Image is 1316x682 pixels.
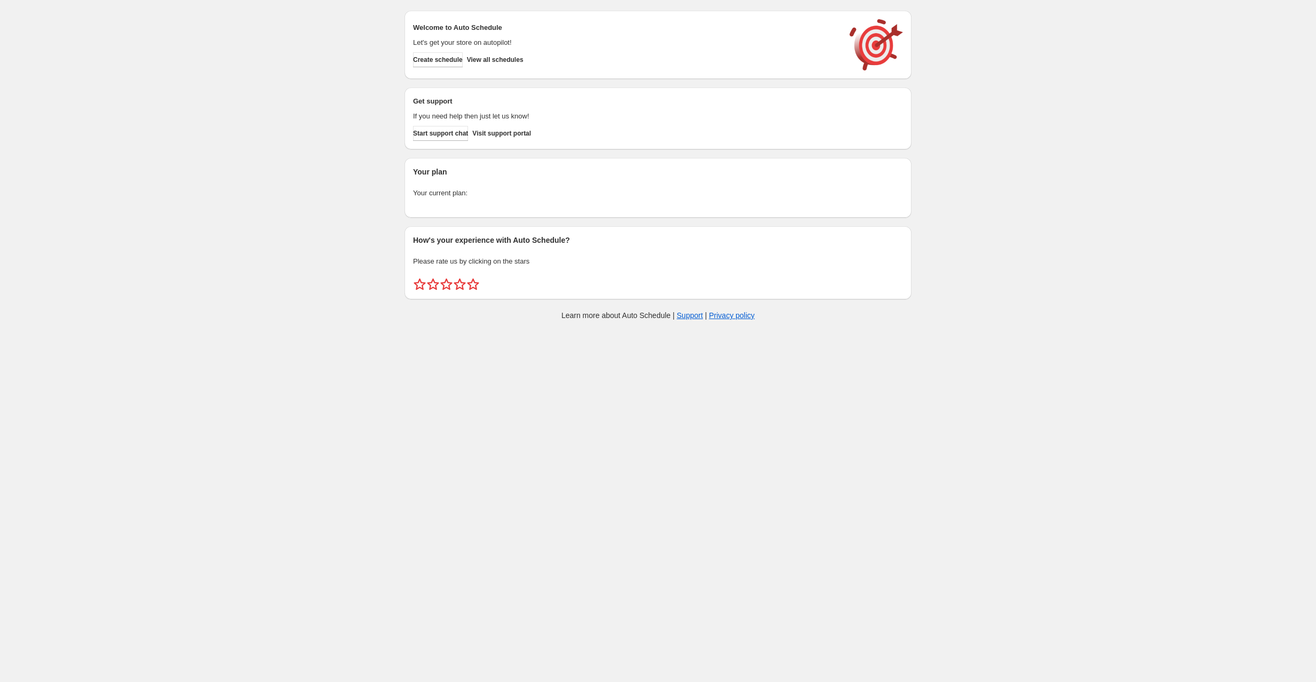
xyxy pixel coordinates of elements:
a: Support [677,311,703,320]
p: If you need help then just let us know! [413,111,839,122]
span: Start support chat [413,129,468,138]
span: Visit support portal [472,129,531,138]
h2: How's your experience with Auto Schedule? [413,235,903,245]
a: Start support chat [413,126,468,141]
h2: Get support [413,96,839,107]
button: View all schedules [467,52,524,67]
h2: Welcome to Auto Schedule [413,22,839,33]
button: Create schedule [413,52,463,67]
p: Your current plan: [413,188,903,199]
p: Learn more about Auto Schedule | | [561,310,755,321]
p: Let's get your store on autopilot! [413,37,839,48]
span: Create schedule [413,55,463,64]
a: Visit support portal [472,126,531,141]
a: Privacy policy [709,311,755,320]
p: Please rate us by clicking on the stars [413,256,903,267]
h2: Your plan [413,166,903,177]
span: View all schedules [467,55,524,64]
